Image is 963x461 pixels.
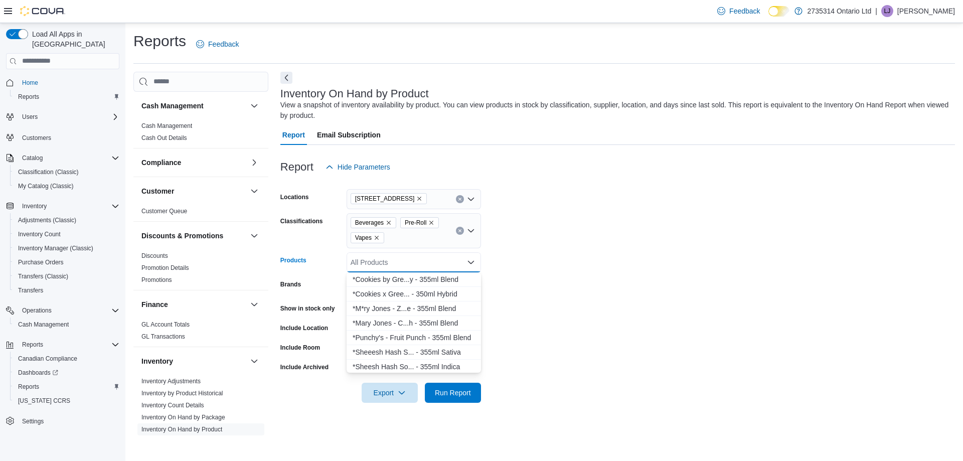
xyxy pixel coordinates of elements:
span: Reports [18,383,39,391]
span: Email Subscription [317,125,381,145]
span: My Catalog (Classic) [14,180,119,192]
span: LJ [884,5,891,17]
label: Show in stock only [280,304,335,313]
h3: Report [280,161,313,173]
button: Inventory Manager (Classic) [10,241,123,255]
a: Reports [14,381,43,393]
button: Operations [2,303,123,318]
div: * P u n c h y ' s - F r u i t P u n c h - 3 5 5 m l B l e n d [353,333,475,343]
h3: Customer [141,186,174,196]
label: Classifications [280,217,323,225]
div: Logan Jackson [881,5,893,17]
span: Feedback [729,6,760,16]
button: Finance [141,299,246,310]
a: GL Account Totals [141,321,190,328]
h1: Reports [133,31,186,51]
a: Customer Queue [141,208,187,215]
img: Cova [20,6,65,16]
a: Transfers (Classic) [14,270,72,282]
button: [US_STATE] CCRS [10,394,123,408]
span: Cash Management [18,321,69,329]
div: Customer [133,205,268,221]
a: Inventory On Hand by Package [141,414,225,421]
a: Dashboards [10,366,123,380]
button: Transfers [10,283,123,297]
label: Locations [280,193,309,201]
span: [US_STATE] CCRS [18,397,70,405]
a: Settings [18,415,48,427]
button: Home [2,75,123,90]
a: Inventory Adjustments [141,378,201,385]
span: Transfers (Classic) [14,270,119,282]
span: Promotions [141,276,172,284]
a: Inventory by Product Historical [141,390,223,397]
h3: Discounts & Promotions [141,231,223,241]
a: Home [18,77,42,89]
span: GL Account Totals [141,321,190,329]
span: Beverages [355,218,384,228]
div: * S h e e e s h H a s h S . . . - 3 5 5 m l S a t i v a [353,347,475,357]
a: Cash Management [14,319,73,331]
div: Discounts & Promotions [133,250,268,290]
span: 791 Front Rd Unit B2 [351,193,427,204]
a: Customers [18,132,55,144]
h3: Cash Management [141,101,204,111]
span: Feedback [208,39,239,49]
span: Customer Queue [141,207,187,215]
a: Classification (Classic) [14,166,83,178]
span: Promotion Details [141,264,189,272]
a: Cash Out Details [141,134,187,141]
button: *M*ry Jones - Zero Berry Lemonade - 355ml Blend [347,301,481,316]
div: View a snapshot of inventory availability by product. You can view products in stock by classific... [280,100,950,121]
a: Feedback [713,1,764,21]
a: Inventory Manager (Classic) [14,242,97,254]
span: Settings [18,415,119,427]
span: Inventory Adjustments [141,377,201,385]
span: GL Transactions [141,333,185,341]
label: Include Room [280,344,320,352]
button: Customer [141,186,246,196]
label: Include Archived [280,363,329,371]
span: Export [368,383,412,403]
span: Adjustments (Classic) [18,216,76,224]
span: Dashboards [14,367,119,379]
span: Reports [22,341,43,349]
span: Users [22,113,38,121]
span: Pre-Roll [405,218,426,228]
button: *Cookies x Green Monke - TQ Sunrise - 350ml Hybrid [347,287,481,301]
span: Canadian Compliance [14,353,119,365]
span: [STREET_ADDRESS] [355,194,415,204]
a: GL Transactions [141,333,185,340]
button: Discounts & Promotions [248,230,260,242]
div: Finance [133,319,268,347]
a: Adjustments (Classic) [14,214,80,226]
span: Inventory Count [18,230,61,238]
a: Purchase Orders [14,256,68,268]
span: Purchase Orders [18,258,64,266]
button: Discounts & Promotions [141,231,246,241]
button: Export [362,383,418,403]
button: *Punchy's - Fruit Punch - 355ml Blend [347,331,481,345]
button: Cash Management [10,318,123,332]
button: Remove 791 Front Rd Unit B2 from selection in this group [416,196,422,202]
button: Catalog [2,151,123,165]
span: Classification (Classic) [18,168,79,176]
div: * C o o k i e s x G r e e . . . - 3 5 0 m l H y b r i d [353,289,475,299]
button: Remove Beverages from selection in this group [386,220,392,226]
a: Promotions [141,276,172,283]
span: Load All Apps in [GEOGRAPHIC_DATA] [28,29,119,49]
span: Inventory [22,202,47,210]
input: Dark Mode [768,6,789,17]
h3: Inventory [141,356,173,366]
span: Classification (Classic) [14,166,119,178]
button: Canadian Compliance [10,352,123,366]
button: Inventory [141,356,246,366]
span: Users [18,111,119,123]
span: Inventory On Hand by Product [141,425,222,433]
span: Adjustments (Classic) [14,214,119,226]
div: * S h e e s h H a s h S o . . . - 3 5 5 m l I n d i c a [353,362,475,372]
button: Next [280,72,292,84]
div: * C o o k i e s b y G r e . . . y - 3 5 5 m l B l e n d [353,274,475,284]
span: Reports [14,91,119,103]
